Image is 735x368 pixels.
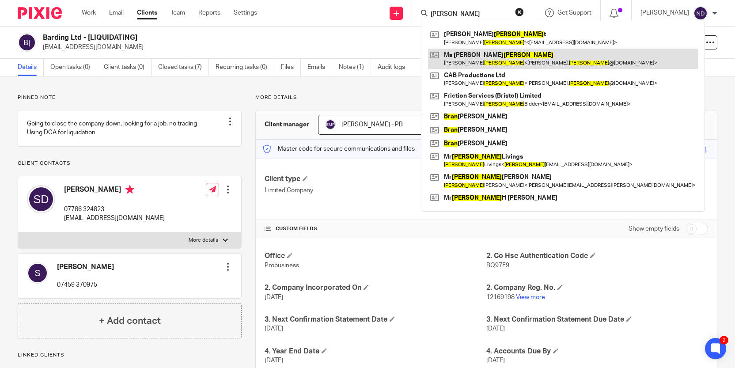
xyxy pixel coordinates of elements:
[216,59,274,76] a: Recurring tasks (0)
[265,175,486,184] h4: Client type
[189,237,218,244] p: More details
[64,205,165,214] p: 07786 324823
[265,294,283,300] span: [DATE]
[43,33,486,42] h2: Barding Ltd - [LIQUIDATING]
[720,336,728,345] div: 2
[18,352,242,359] p: Linked clients
[64,185,165,196] h4: [PERSON_NAME]
[486,251,708,261] h4: 2. Co Hse Authentication Code
[18,59,44,76] a: Details
[265,326,283,332] span: [DATE]
[378,59,412,76] a: Audit logs
[486,262,509,269] span: BQ97F9
[82,8,96,17] a: Work
[265,283,486,292] h4: 2. Company Incorporated On
[99,314,161,328] h4: + Add contact
[170,8,185,17] a: Team
[486,315,708,324] h4: 3. Next Confirmation Statement Due Date
[27,262,48,284] img: svg%3E
[516,294,545,300] a: View more
[693,6,708,20] img: svg%3E
[640,8,689,17] p: [PERSON_NAME]
[104,59,152,76] a: Client tasks (0)
[265,251,486,261] h4: Office
[341,121,403,128] span: [PERSON_NAME] - PB
[18,33,36,52] img: svg%3E
[265,186,486,195] p: Limited Company
[486,294,515,300] span: 12169198
[262,144,415,153] p: Master code for secure communications and files
[339,59,371,76] a: Notes (1)
[265,262,299,269] span: Probusiness
[255,94,717,101] p: More details
[629,224,679,233] label: Show empty fields
[125,185,134,194] i: Primary
[557,10,591,16] span: Get Support
[64,214,165,223] p: [EMAIL_ADDRESS][DOMAIN_NAME]
[265,225,486,232] h4: CUSTOM FIELDS
[57,281,114,289] p: 07459 370975
[27,185,55,213] img: svg%3E
[57,262,114,272] h4: [PERSON_NAME]
[486,347,708,356] h4: 4. Accounts Due By
[109,8,124,17] a: Email
[307,59,332,76] a: Emails
[265,315,486,324] h4: 3. Next Confirmation Statement Date
[325,119,336,130] img: svg%3E
[198,8,220,17] a: Reports
[486,326,505,332] span: [DATE]
[430,11,509,19] input: Search
[158,59,209,76] a: Closed tasks (7)
[18,94,242,101] p: Pinned note
[18,7,62,19] img: Pixie
[50,59,97,76] a: Open tasks (0)
[265,120,309,129] h3: Client manager
[137,8,157,17] a: Clients
[515,8,524,16] button: Clear
[486,357,505,364] span: [DATE]
[486,283,708,292] h4: 2. Company Reg. No.
[281,59,301,76] a: Files
[265,347,486,356] h4: 4. Year End Date
[43,43,597,52] p: [EMAIL_ADDRESS][DOMAIN_NAME]
[234,8,257,17] a: Settings
[18,160,242,167] p: Client contacts
[265,357,283,364] span: [DATE]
